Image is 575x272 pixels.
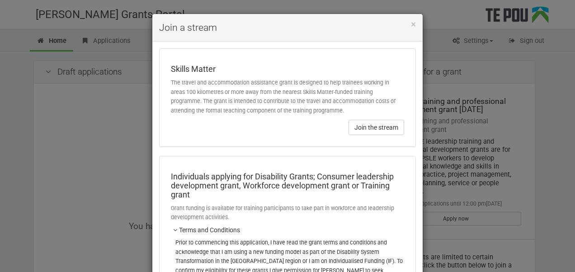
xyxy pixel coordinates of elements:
[349,120,404,135] button: Join the stream
[159,21,416,34] h4: Join a stream
[171,227,404,234] h5: Terms and Conditions
[411,19,416,30] span: ×
[171,204,404,222] p: Grant funding is available for training participants to take part in workforce and leadership dev...
[171,172,404,199] h4: Individuals applying for Disability Grants; Consumer leadership development grant, Workforce deve...
[171,78,404,115] p: The travel and accommodation assistance grant is designed to help trainees working in areas 100 k...
[171,65,404,74] h4: Skills Matter
[411,20,416,29] button: Close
